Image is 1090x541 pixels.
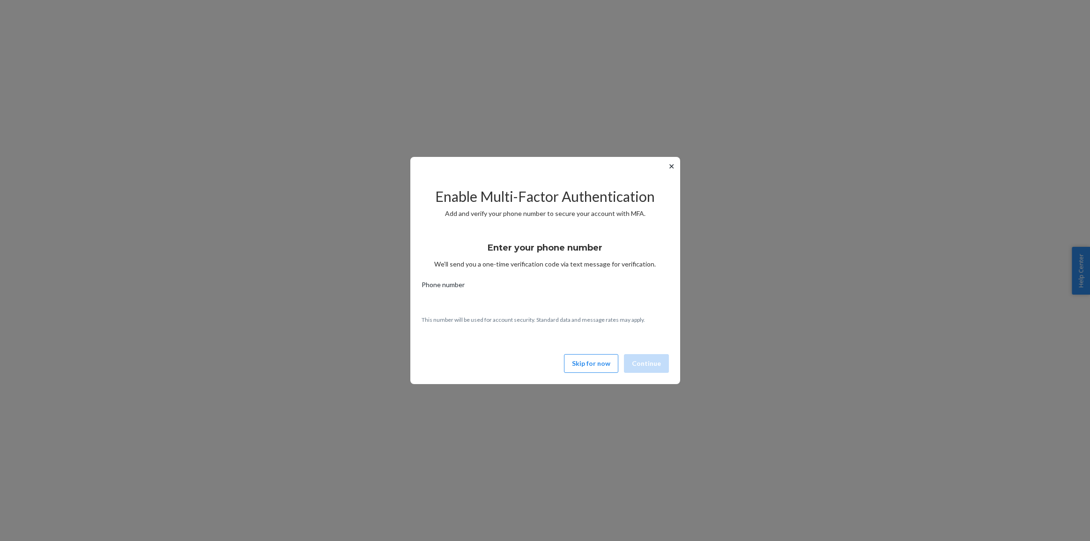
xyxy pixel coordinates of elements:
[422,209,669,218] p: Add and verify your phone number to secure your account with MFA.
[667,161,676,172] button: ✕
[624,354,669,373] button: Continue
[422,316,669,324] p: This number will be used for account security. Standard data and message rates may apply.
[422,234,669,269] div: We’ll send you a one-time verification code via text message for verification.
[422,280,465,293] span: Phone number
[564,354,618,373] button: Skip for now
[422,189,669,204] h2: Enable Multi-Factor Authentication
[488,242,602,254] h3: Enter your phone number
